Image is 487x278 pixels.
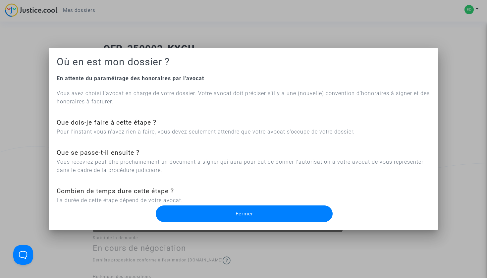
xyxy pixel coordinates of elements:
div: Combien de temps dure cette étape ? [57,187,430,196]
span: Fermer [236,211,253,217]
div: Que dois-je faire à cette étape ? [57,118,430,128]
button: Fermer [156,205,333,222]
iframe: Help Scout Beacon - Open [13,245,33,265]
p: Vous recevrez peut-être prochainement un document à signer qui aura pour but de donner l’autorisa... [57,158,430,174]
p: La durée de cette étape dépend de votre avocat. [57,196,430,204]
div: En attente du paramétrage des honoraires par l'avocat [57,75,430,83]
h1: Où en est mon dossier ? [57,56,430,68]
div: Que se passe-t-il ensuite ? [57,148,430,158]
p: Pour l’instant vous n’avez rien à faire, vous devez seulement attendre que votre avocat s’occupe ... [57,128,430,136]
p: Vous avez choisi l’avocat en charge de votre dossier. Votre avocat doit préciser s’il y a une (no... [57,89,430,106]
